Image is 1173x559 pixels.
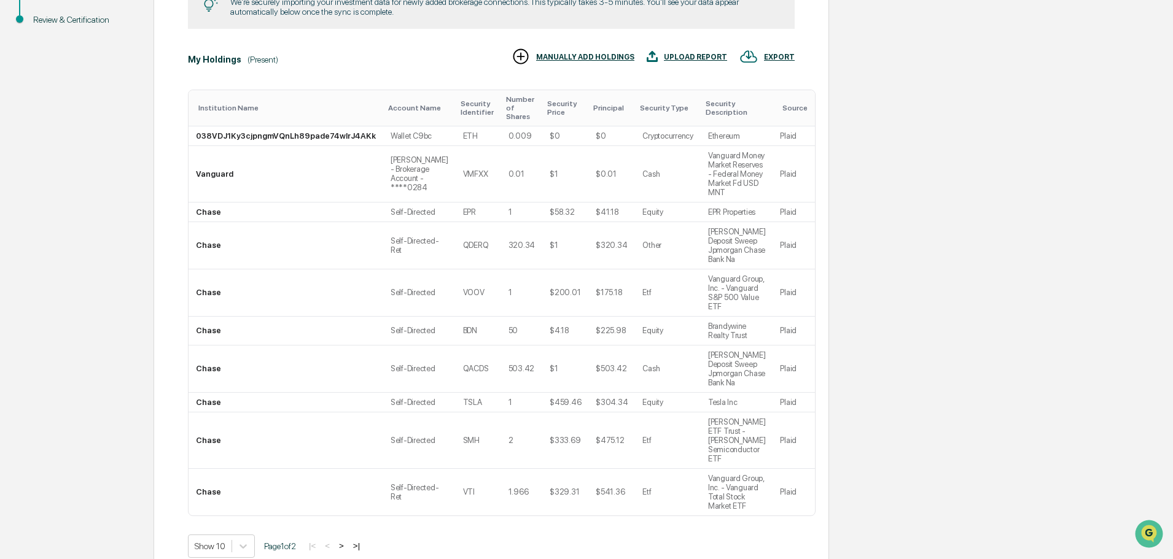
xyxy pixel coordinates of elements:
td: Chase [189,412,383,469]
div: Toggle SortBy [506,95,537,121]
img: 1746055101610-c473b297-6a78-478c-a979-82029cc54cd1 [12,94,34,116]
img: MANUALLY ADD HOLDINGS [512,47,530,66]
td: Plaid [773,317,815,345]
div: Toggle SortBy [198,104,378,112]
td: Chase [189,269,383,317]
td: $459.46 [542,393,588,412]
p: How can we help? [12,26,224,45]
td: Cash [635,345,700,393]
div: Toggle SortBy [782,104,810,112]
div: Toggle SortBy [388,104,451,112]
td: 0.01 [501,146,542,202]
div: 🔎 [12,179,22,189]
td: 1 [501,269,542,317]
td: ETH [456,126,501,146]
td: 50 [501,317,542,345]
td: Chase [189,222,383,269]
td: [PERSON_NAME] Deposit Sweep Jpmorgan Chase Bank Na [701,345,773,393]
div: Toggle SortBy [640,104,695,112]
td: [PERSON_NAME] - Brokerage Account - ****0284 [383,146,456,202]
td: Brandywine Realty Trust [701,317,773,345]
td: Cryptocurrency [635,126,700,146]
td: Wallet C9bc [383,126,456,146]
a: 🗄️Attestations [84,150,157,172]
td: $304.34 [588,393,635,412]
td: VMFXX [456,146,501,202]
td: $0 [542,126,588,146]
td: Self-Directed [383,412,456,469]
td: QDERQ [456,222,501,269]
div: 🖐️ [12,156,22,166]
td: Etf [635,269,700,317]
td: EPR Properties [701,202,773,222]
img: EXPORT [739,47,758,66]
td: $225.98 [588,317,635,345]
span: Page 1 of 2 [264,541,296,551]
div: My Holdings [188,55,241,64]
td: Plaid [773,202,815,222]
td: 1 [501,393,542,412]
div: Start new chat [42,94,201,106]
td: 503.42 [501,345,542,393]
td: $0.01 [588,146,635,202]
td: BDN [456,317,501,345]
td: $329.31 [542,469,588,515]
td: Chase [189,469,383,515]
td: TSLA [456,393,501,412]
span: Data Lookup [25,178,77,190]
td: Other [635,222,700,269]
td: Vanguard Group, Inc. - Vanguard Total Stock Market ETF [701,469,773,515]
span: Pylon [122,208,149,217]
td: $175.18 [588,269,635,317]
td: Ethereum [701,126,773,146]
td: [PERSON_NAME] Deposit Sweep Jpmorgan Chase Bank Na [701,222,773,269]
td: Plaid [773,412,815,469]
td: $41.18 [588,202,635,222]
div: Toggle SortBy [461,99,496,117]
td: Chase [189,202,383,222]
td: Plaid [773,269,815,317]
div: We're available if you need us! [42,106,155,116]
span: Preclearance [25,155,79,167]
td: Chase [189,345,383,393]
div: UPLOAD REPORT [664,53,727,61]
td: VTI [456,469,501,515]
img: UPLOAD REPORT [647,47,658,66]
td: 038VDJ1Ky3cjpngmVQnLh89pade74wIrJ4AKk [189,126,383,146]
td: SMH [456,412,501,469]
td: Vanguard Group, Inc. - Vanguard S&P 500 Value ETF [701,269,773,317]
td: Self-Directed [383,317,456,345]
td: 1.966 [501,469,542,515]
td: QACDS [456,345,501,393]
td: Chase [189,393,383,412]
div: Review & Certification [33,13,134,26]
button: > [335,541,348,551]
button: < [321,541,333,551]
td: Equity [635,202,700,222]
td: $333.69 [542,412,588,469]
button: >| [349,541,364,551]
td: Self-Directed [383,202,456,222]
td: Self-Directed-Ret [383,469,456,515]
td: Self-Directed [383,345,456,393]
button: |< [305,541,319,551]
td: Etf [635,469,700,515]
td: Plaid [773,146,815,202]
td: $320.34 [588,222,635,269]
span: Attestations [101,155,152,167]
div: 🗄️ [89,156,99,166]
td: Equity [635,317,700,345]
td: $1 [542,222,588,269]
td: Plaid [773,469,815,515]
td: Tesla Inc [701,393,773,412]
td: 2 [501,412,542,469]
td: Plaid [773,222,815,269]
td: Vanguard [189,146,383,202]
td: 0.009 [501,126,542,146]
td: Etf [635,412,700,469]
button: Start new chat [209,98,224,112]
td: Plaid [773,126,815,146]
div: (Present) [247,55,278,64]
